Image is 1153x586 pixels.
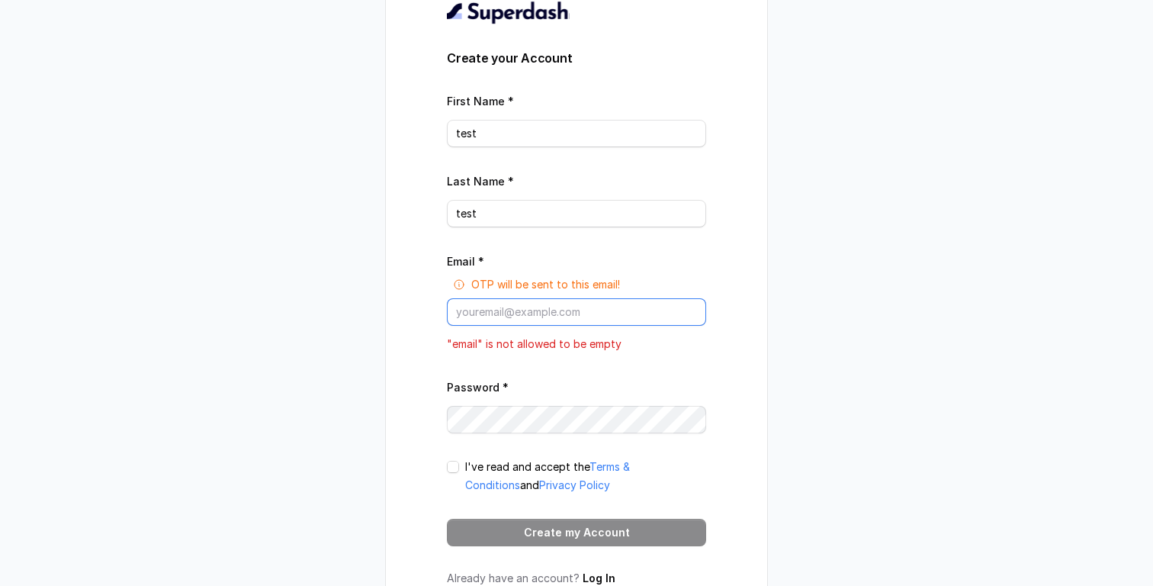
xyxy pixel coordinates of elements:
[447,298,706,326] input: youremail@example.com
[447,571,706,586] p: Already have an account?
[447,175,514,188] label: Last Name *
[447,49,706,67] h3: Create your Account
[447,255,484,268] label: Email *
[447,381,509,394] label: Password *
[447,519,706,546] button: Create my Account
[447,335,706,353] p: "email" is not allowed to be empty
[465,458,706,494] p: I've read and accept the and
[447,95,514,108] label: First Name *
[539,478,610,491] a: Privacy Policy
[471,277,620,292] p: OTP will be sent to this email!
[583,572,615,584] a: Log In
